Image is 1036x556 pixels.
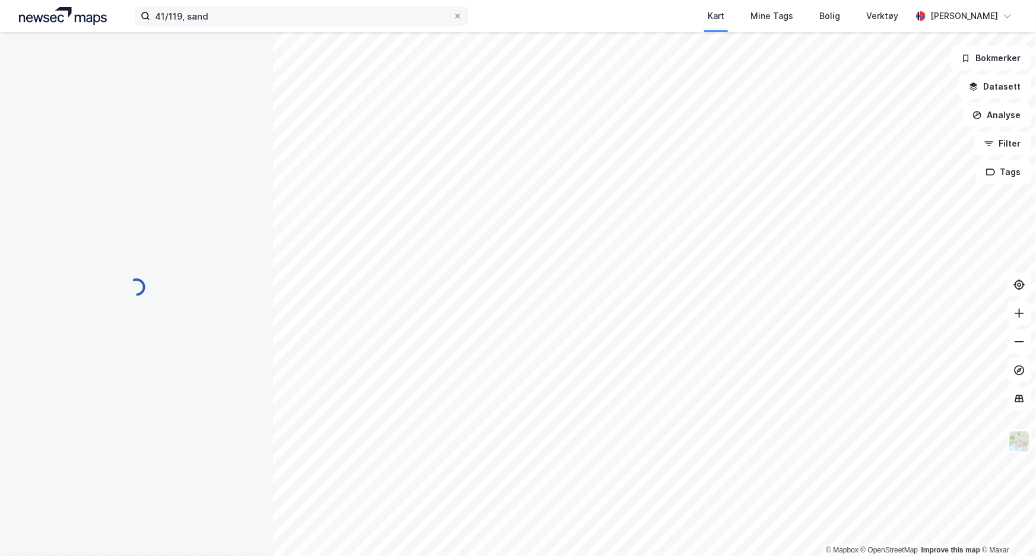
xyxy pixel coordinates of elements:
div: Kontrollprogram for chat [977,499,1036,556]
a: Mapbox [826,546,858,554]
div: [PERSON_NAME] [930,9,998,23]
input: Søk på adresse, matrikkel, gårdeiere, leietakere eller personer [150,7,453,25]
div: Bolig [819,9,840,23]
button: Bokmerker [951,46,1031,70]
div: Kart [708,9,724,23]
div: Verktøy [866,9,898,23]
img: spinner.a6d8c91a73a9ac5275cf975e30b51cfb.svg [127,278,146,297]
img: Z [1008,430,1031,453]
img: logo.a4113a55bc3d86da70a041830d287a7e.svg [19,7,107,25]
div: Mine Tags [750,9,793,23]
button: Filter [974,132,1031,155]
button: Datasett [959,75,1031,99]
a: OpenStreetMap [861,546,918,554]
button: Tags [976,160,1031,184]
iframe: Chat Widget [977,499,1036,556]
button: Analyse [962,103,1031,127]
a: Improve this map [921,546,980,554]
